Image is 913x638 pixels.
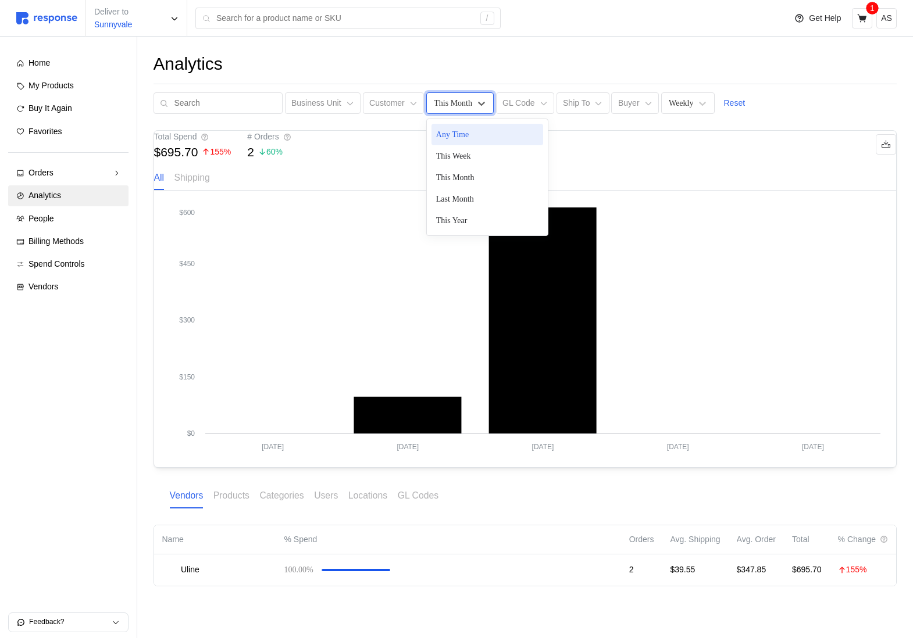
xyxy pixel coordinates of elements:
[291,97,341,110] p: Business Unit
[670,533,720,546] p: Avg. Shipping
[792,564,822,576] p: $695.70
[629,533,654,546] p: Orders
[8,53,129,74] a: Home
[431,188,543,210] div: Last Month
[802,443,824,451] tspan: [DATE]
[8,76,129,96] a: My Products
[154,146,198,158] p: $695.70
[28,58,50,67] span: Home
[397,443,419,451] tspan: [DATE]
[285,92,361,114] button: Business Unit
[28,191,61,200] span: Analytics
[369,97,405,110] p: Customer
[29,617,112,628] p: Feedback?
[154,131,231,144] div: Total Spend
[431,231,543,253] div: Last Year
[28,236,84,246] span: Billing Methods
[170,488,204,503] p: Vendors
[162,533,268,546] p: Name
[8,121,129,142] a: Favorites
[216,8,474,29] input: Search for a product name or SKU
[247,146,254,158] p: 2
[187,430,195,438] tspan: $0
[28,282,58,291] span: Vendors
[94,6,132,19] p: Deliver to
[247,131,291,144] div: # Orders
[717,92,752,114] button: Reset
[154,170,165,185] p: All
[737,533,776,546] p: Avg. Order
[431,210,543,231] div: This Year
[431,145,543,167] div: This Week
[154,53,223,76] h1: Analytics
[670,564,720,576] p: $39.55
[179,260,195,268] tspan: $450
[480,12,494,26] div: /
[8,231,129,252] a: Billing Methods
[532,443,554,451] tspan: [DATE]
[434,97,472,109] div: This Month
[8,163,129,184] a: Orders
[557,92,609,114] button: Ship To
[666,443,689,451] tspan: [DATE]
[174,170,210,185] p: Shipping
[611,92,659,114] button: Buyer
[179,373,195,381] tspan: $150
[16,12,77,24] img: svg%3e
[258,146,283,159] p: 60 %
[876,8,897,28] button: AS
[8,98,129,119] a: Buy It Again
[348,488,387,503] p: Locations
[174,93,276,114] input: Search
[629,564,654,576] p: 2
[8,209,129,230] a: People
[28,127,62,136] span: Favorites
[838,564,867,576] p: 155 %
[28,81,74,90] span: My Products
[28,167,108,180] div: Orders
[723,97,745,110] p: Reset
[363,92,425,114] button: Customer
[398,488,438,503] p: GL Codes
[28,103,72,113] span: Buy It Again
[787,8,848,30] button: Get Help
[618,97,640,110] p: Buyer
[8,277,129,298] a: Vendors
[179,209,195,217] tspan: $600
[502,97,535,110] p: GL Code
[431,124,543,145] div: Any Time
[28,214,54,223] span: People
[8,185,129,206] a: Analytics
[792,533,822,546] p: Total
[870,2,875,15] p: 1
[284,564,313,576] div: 100.00%
[314,488,338,503] p: Users
[179,317,195,325] tspan: $300
[737,564,776,576] p: $347.85
[809,12,841,25] p: Get Help
[28,259,85,268] span: Spend Controls
[202,146,231,159] p: 155 %
[213,488,249,503] p: Products
[431,167,543,188] div: This Month
[284,533,390,546] p: % Spend
[259,488,304,503] p: Categories
[94,19,132,31] p: Sunnyvale
[838,533,876,546] p: % Change
[669,97,693,109] div: Weekly
[496,92,555,114] button: GL Code
[262,443,284,451] tspan: [DATE]
[563,97,590,110] p: Ship To
[8,254,129,275] a: Spend Controls
[881,12,892,25] p: AS
[9,613,128,632] button: Feedback?
[181,564,199,576] p: Uline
